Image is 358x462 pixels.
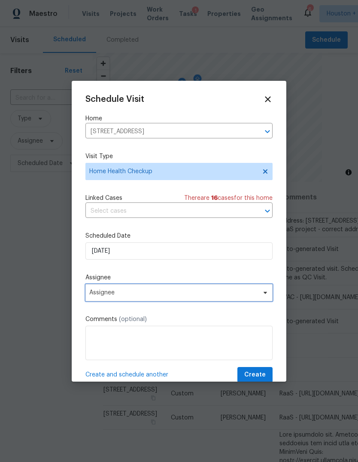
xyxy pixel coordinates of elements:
span: Home Health Checkup [89,167,256,176]
span: Assignee [89,289,258,296]
input: Enter in an address [85,125,249,138]
span: Schedule Visit [85,95,144,104]
span: Linked Cases [85,194,122,202]
span: There are case s for this home [184,194,273,202]
button: Open [261,205,273,217]
span: (optional) [119,316,147,322]
button: Open [261,125,273,138]
span: Create and schedule another [85,370,168,379]
button: Create [237,367,273,383]
span: Create [244,370,266,380]
span: 16 [211,195,218,201]
label: Comments [85,315,273,324]
label: Scheduled Date [85,232,273,240]
label: Visit Type [85,152,273,161]
label: Assignee [85,273,273,282]
input: Select cases [85,205,249,218]
input: M/D/YYYY [85,242,273,260]
span: Close [263,95,273,104]
label: Home [85,114,273,123]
